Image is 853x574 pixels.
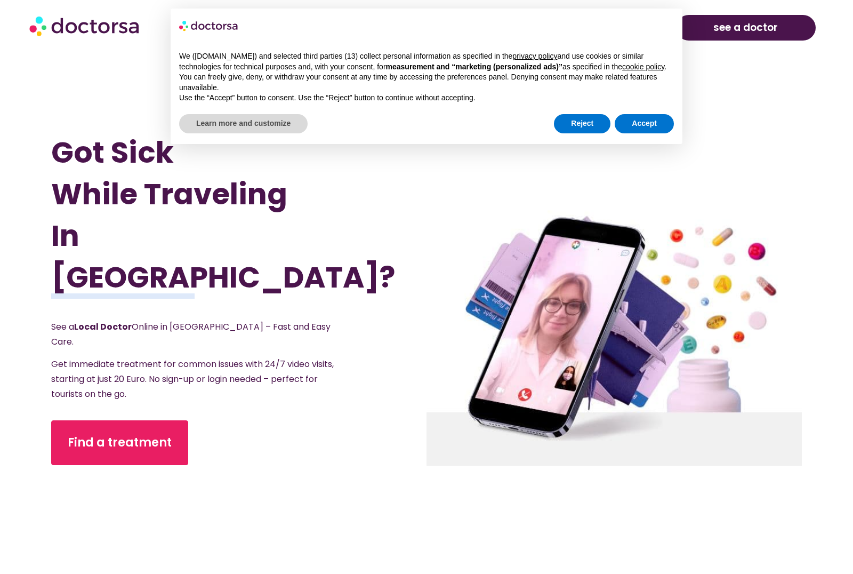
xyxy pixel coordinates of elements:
a: Find a treatment [51,420,188,465]
span: Get immediate treatment for common issues with 24/7 video visits, starting at just 20 Euro. No si... [51,358,334,400]
button: Learn more and customize [179,114,308,133]
p: We ([DOMAIN_NAME]) and selected third parties (13) collect personal information as specified in t... [179,51,674,72]
strong: Local Doctor [74,321,132,333]
a: privacy policy [512,52,557,60]
img: logo [179,17,239,34]
a: see a doctor [676,15,816,41]
h1: Got Sick While Traveling In [GEOGRAPHIC_DATA]? [51,132,370,298]
span: see a doctor [713,19,778,36]
p: You can freely give, deny, or withdraw your consent at any time by accessing the preferences pane... [179,72,674,93]
button: Reject [554,114,610,133]
button: Accept [615,114,674,133]
strong: measurement and “marketing (personalized ads)” [386,62,562,71]
a: cookie policy [622,62,664,71]
span: See a Online in [GEOGRAPHIC_DATA] – Fast and Easy Care. [51,321,331,348]
p: Use the “Accept” button to consent. Use the “Reject” button to continue without accepting. [179,93,674,103]
span: Find a treatment [68,434,172,451]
